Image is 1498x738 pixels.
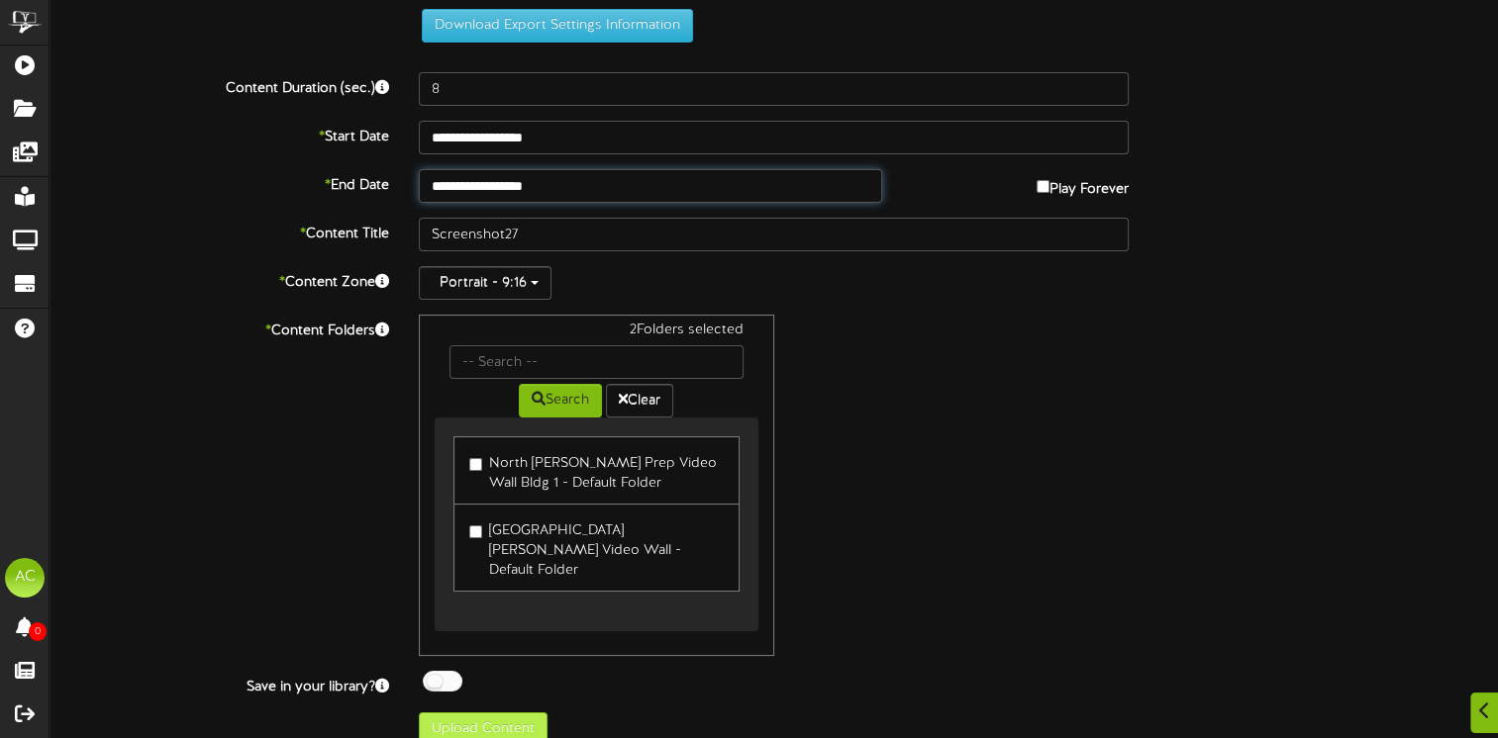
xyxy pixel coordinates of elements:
[35,671,404,697] label: Save in your library?
[412,19,693,34] a: Download Export Settings Information
[519,384,602,417] button: Search
[606,384,673,417] button: Clear
[422,9,693,43] button: Download Export Settings Information
[469,447,723,494] label: North [PERSON_NAME] Prep Video Wall Bldg 1 - Default Folder
[35,315,404,341] label: Content Folders
[469,525,482,538] input: [GEOGRAPHIC_DATA][PERSON_NAME] Video Wall - Default Folder
[5,558,45,598] div: AC
[419,266,551,300] button: Portrait - 9:16
[469,514,723,581] label: [GEOGRAPHIC_DATA][PERSON_NAME] Video Wall - Default Folder
[419,218,1129,251] input: Title of this Content
[35,72,404,99] label: Content Duration (sec.)
[1037,169,1129,200] label: Play Forever
[35,218,404,244] label: Content Title
[1037,180,1049,193] input: Play Forever
[469,458,482,471] input: North [PERSON_NAME] Prep Video Wall Bldg 1 - Default Folder
[35,121,404,147] label: Start Date
[449,345,743,379] input: -- Search --
[29,622,47,641] span: 0
[435,321,757,345] div: 2 Folders selected
[35,266,404,293] label: Content Zone
[35,169,404,196] label: End Date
